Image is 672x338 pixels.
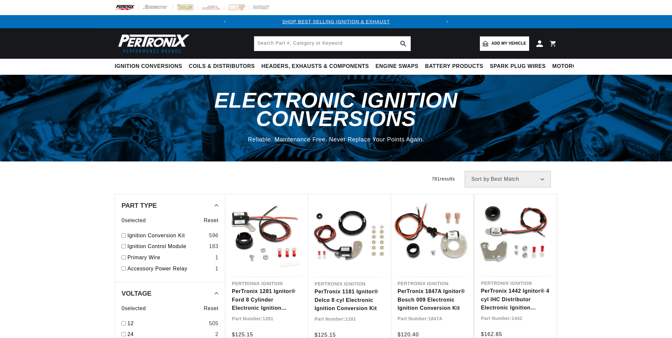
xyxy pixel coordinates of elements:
[282,19,390,24] a: SHOP BEST SELLING IGNITION & EXHAUST
[215,264,218,273] div: 1
[480,36,529,51] a: Add my vehicle
[232,18,440,25] div: 1 of 2
[396,36,411,51] button: search button
[122,290,151,297] span: Voltage
[261,63,369,70] span: Headers, Exhausts & Components
[122,216,146,225] span: 0 selected
[425,63,483,70] span: Battery Products
[490,63,546,70] span: Spark Plug Wires
[248,136,424,143] span: Reliable. Maintenance Free. Never Replace Your Points Again.
[209,319,218,328] div: 505
[115,32,190,55] img: Pertronix
[552,63,592,70] span: Motorcycle
[372,59,422,74] summary: Engine Swaps
[127,231,206,240] a: Ignition Conversion Kit
[127,242,206,251] a: Ignition Control Module
[204,216,218,225] span: Reset
[209,242,218,251] div: 183
[186,59,258,74] summary: Coils & Distributors
[122,304,146,313] span: 0 selected
[491,40,526,47] span: Add my vehicle
[432,176,455,181] span: 781 results
[398,287,467,312] a: PerTronix 1847A Ignitor® Bosch 009 Electronic Ignition Conversion Kit
[549,59,595,74] summary: Motorcycle
[214,88,458,130] span: Electronic Ignition Conversions
[375,63,418,70] span: Engine Swaps
[481,287,550,312] a: PerTronix 1442 Ignitor® 4 cyl IHC Distributor Electronic Ignition Conversion Kit
[215,253,218,262] div: 1
[127,319,206,328] a: 12
[204,304,218,313] span: Reset
[98,15,574,28] slideshow-component: Translation missing: en.sections.announcements.announcement_bar
[122,202,157,209] span: Part Type
[315,287,385,313] a: PerTronix 1181 Ignitor® Delco 8 cyl Electronic Ignition Conversion Kit
[127,264,213,273] a: Accessory Power Relay
[218,15,232,28] button: Translation missing: en.sections.announcements.previous_announcement
[486,59,549,74] summary: Spark Plug Wires
[254,36,411,51] input: Search Part #, Category or Keyword
[422,59,486,74] summary: Battery Products
[465,171,551,187] select: Sort by
[232,287,302,312] a: PerTronix 1281 Ignitor® Ford 8 Cylinder Electronic Ignition Conversion Kit
[115,63,182,70] span: Ignition Conversions
[232,18,440,25] div: Announcement
[115,59,186,74] summary: Ignition Conversions
[209,231,218,240] div: 596
[471,177,489,182] span: Sort by
[258,59,372,74] summary: Headers, Exhausts & Components
[127,253,213,262] a: Primary Wire
[189,63,255,70] span: Coils & Distributors
[440,15,454,28] button: Translation missing: en.sections.announcements.next_announcement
